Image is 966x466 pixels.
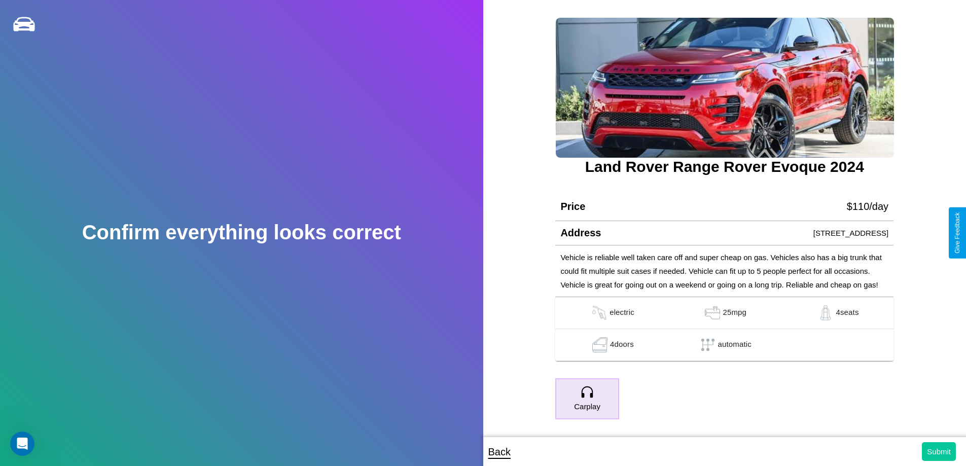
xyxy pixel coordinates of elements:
h2: Confirm everything looks correct [82,221,401,244]
p: 4 seats [836,305,858,320]
h4: Address [560,227,601,239]
img: gas [815,305,836,320]
p: [STREET_ADDRESS] [813,226,888,240]
p: 25 mpg [723,305,746,320]
img: gas [702,305,723,320]
table: simple table [555,297,893,361]
p: 4 doors [610,337,634,352]
p: automatic [718,337,752,352]
button: Submit [922,442,956,461]
p: $ 110 /day [847,197,888,216]
img: gas [589,305,610,320]
div: Give Feedback [954,212,961,254]
p: Carplay [574,400,600,413]
h4: Price [560,201,585,212]
img: gas [590,337,610,352]
h3: Land Rover Range Rover Evoque 2024 [555,158,893,175]
p: electric [610,305,634,320]
p: Back [488,443,511,461]
p: Vehicle is reliable well taken care off and super cheap on gas. Vehicles also has a big trunk tha... [560,250,888,292]
iframe: Intercom live chat [10,432,34,456]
